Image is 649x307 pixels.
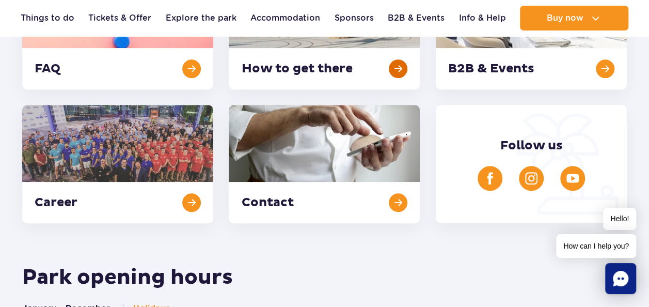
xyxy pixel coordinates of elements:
a: Explore the park [166,6,236,30]
button: Buy now [520,6,628,30]
a: Things to do [21,6,74,30]
div: Chat [605,263,636,294]
span: Hello! [603,208,636,230]
h2: Park opening hours [22,265,627,290]
a: Tickets & Offer [88,6,151,30]
img: YouTube [566,172,579,185]
span: Buy now [546,13,583,23]
img: Facebook [484,172,496,185]
a: Sponsors [335,6,374,30]
span: Follow us [500,138,562,153]
a: B2B & Events [388,6,445,30]
span: How can I help you? [556,234,636,258]
a: Accommodation [250,6,320,30]
img: Instagram [525,172,537,185]
a: Info & Help [459,6,506,30]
